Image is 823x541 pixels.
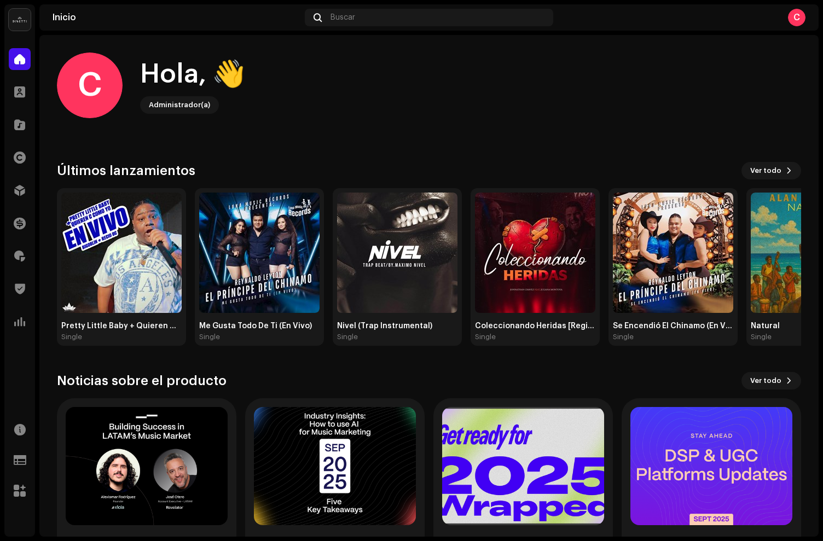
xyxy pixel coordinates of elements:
div: Nivel (Trap Instrumental) [337,322,457,330]
div: Coleccionando Heridas [Regional Colombiano] [475,322,595,330]
h3: Noticias sobre el producto [57,372,227,389]
div: Se Encendió El Chinamo (En Vivo) [613,322,733,330]
div: Single [751,333,772,341]
div: Single [475,333,496,341]
div: Single [199,333,220,341]
h3: Últimos lanzamientos [57,162,195,179]
button: Ver todo [741,162,801,179]
button: Ver todo [741,372,801,389]
img: e8f96b52-dc72-47e9-ab5c-ee1d827f843e [61,193,182,313]
span: Ver todo [750,370,781,392]
img: 49bcfc85-e122-41cb-aa7a-f51a8431d8b3 [475,193,595,313]
div: Administrador(a) [149,98,210,112]
div: Single [613,333,634,341]
div: Hola, 👋 [140,57,245,92]
div: Pretty Little Baby + Quieren C Como Yo EN VIVO [61,322,182,330]
div: Inicio [53,13,300,22]
span: Ver todo [750,160,781,182]
img: 663300a2-08ac-4ef8-83a2-f7bce33cf81b [337,193,457,313]
img: a8ee513e-8bb5-4b57-9621-a3bb0fff1fb3 [613,193,733,313]
div: Me Gusta Todo De Ti (En Vivo) [199,322,320,330]
div: C [57,53,123,118]
img: 02a7c2d3-3c89-4098-b12f-2ff2945c95ee [9,9,31,31]
div: Single [337,333,358,341]
img: 0b66a9df-fe65-4210-97e2-80dd4a4a6ce1 [199,193,320,313]
div: C [788,9,805,26]
span: Buscar [331,13,355,22]
div: Single [61,333,82,341]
